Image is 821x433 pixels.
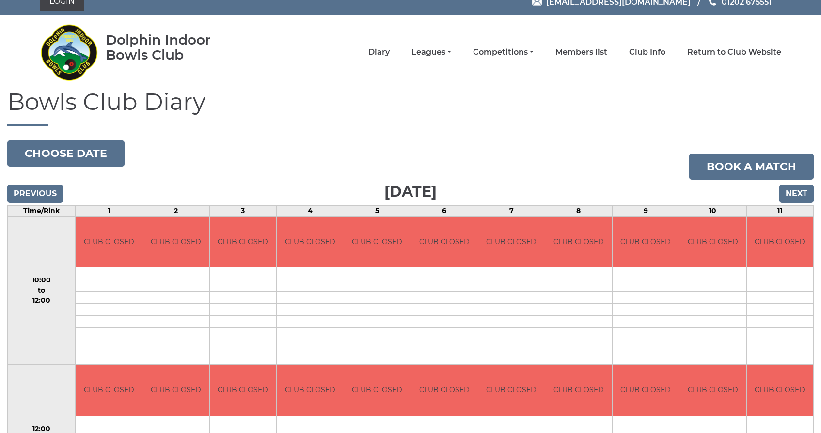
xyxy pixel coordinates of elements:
td: CLUB CLOSED [747,365,814,416]
td: CLUB CLOSED [545,216,612,267]
td: CLUB CLOSED [478,365,545,416]
td: 10:00 to 12:00 [8,216,76,365]
td: CLUB CLOSED [679,365,746,416]
td: 7 [478,205,545,216]
a: Book a match [689,154,814,180]
img: Dolphin Indoor Bowls Club [40,18,98,86]
td: CLUB CLOSED [76,365,142,416]
td: CLUB CLOSED [277,365,343,416]
td: 3 [209,205,276,216]
td: CLUB CLOSED [411,365,477,416]
td: 4 [277,205,344,216]
a: Competitions [473,47,534,58]
td: 6 [411,205,478,216]
a: Return to Club Website [687,47,781,58]
td: CLUB CLOSED [210,216,276,267]
td: 11 [746,205,814,216]
td: CLUB CLOSED [76,216,142,267]
td: CLUB CLOSED [613,216,679,267]
td: 8 [545,205,612,216]
td: CLUB CLOSED [411,216,477,267]
input: Next [779,185,814,203]
td: 2 [142,205,209,216]
a: Leagues [411,47,451,58]
td: CLUB CLOSED [679,216,746,267]
a: Diary [368,47,390,58]
td: 9 [612,205,679,216]
td: 5 [344,205,410,216]
td: CLUB CLOSED [142,216,209,267]
td: CLUB CLOSED [142,365,209,416]
td: 1 [75,205,142,216]
input: Previous [7,185,63,203]
td: 10 [679,205,746,216]
td: CLUB CLOSED [344,216,410,267]
a: Club Info [629,47,665,58]
td: CLUB CLOSED [277,216,343,267]
td: CLUB CLOSED [747,216,814,267]
h1: Bowls Club Diary [7,89,814,126]
td: Time/Rink [8,205,76,216]
div: Dolphin Indoor Bowls Club [106,32,242,62]
td: CLUB CLOSED [613,365,679,416]
td: CLUB CLOSED [545,365,612,416]
td: CLUB CLOSED [210,365,276,416]
td: CLUB CLOSED [478,216,545,267]
a: Members list [555,47,607,58]
td: CLUB CLOSED [344,365,410,416]
button: Choose date [7,140,125,167]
